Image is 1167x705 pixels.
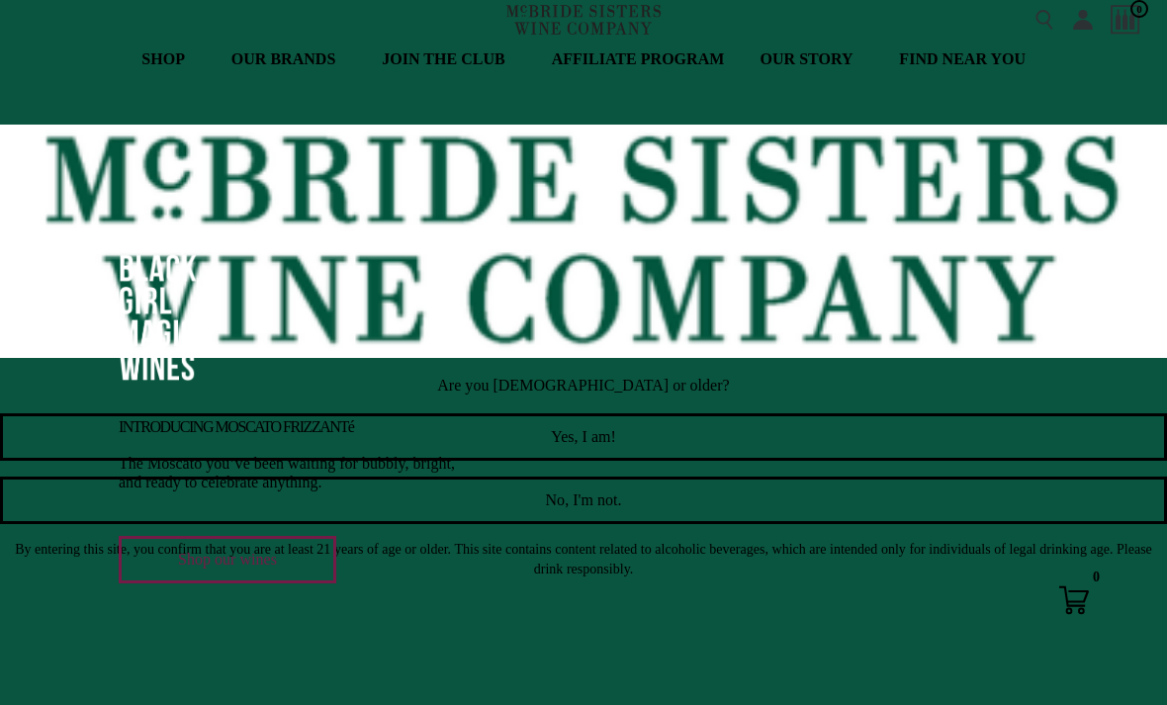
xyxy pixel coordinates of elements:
a: JOIN THE CLUB [369,40,528,79]
a: OUR STORY [747,40,876,79]
a: Shop our wines [119,536,336,583]
a: OUR BRANDS [219,40,360,79]
span: OUR STORY [760,47,853,71]
span: OUR BRANDS [231,47,336,71]
a: FIND NEAR YOU [886,40,1038,79]
div: 0 [1084,566,1109,590]
a: AFFILIATE PROGRAM [539,40,738,79]
span: AFFILIATE PROGRAM [552,47,725,71]
span: Shop our wines [143,543,312,576]
span: JOIN THE CLUB [382,47,505,71]
span: MOSCATO [216,418,281,435]
span: INTRODUCING [119,418,213,435]
span: SHOP [141,47,185,71]
button: Mobile Menu Trigger [27,10,98,30]
span: FIND NEAR YOU [899,47,1026,71]
span: FRIZZANTé [283,418,353,435]
p: The Moscato you’ve been waiting for bubbly, bright, and ready to celebrate anything. [119,454,467,491]
a: SHOP [129,40,209,79]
